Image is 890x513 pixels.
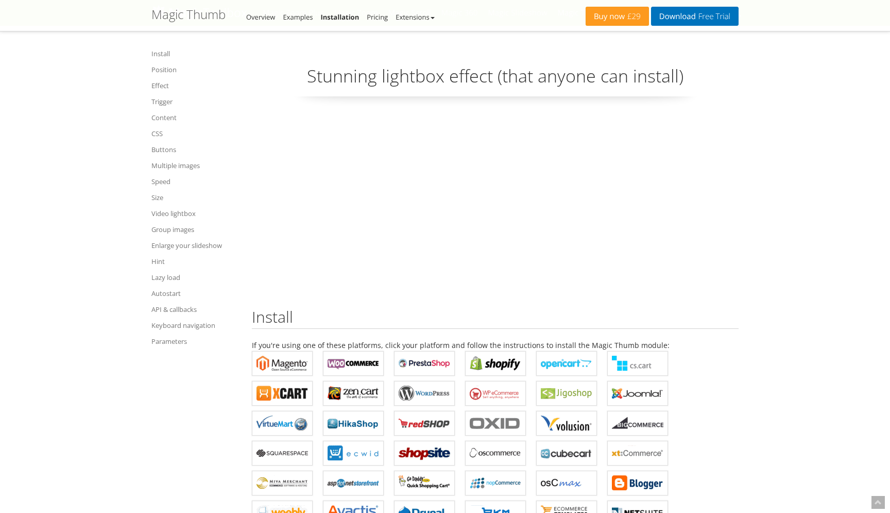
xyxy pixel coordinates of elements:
[394,441,455,466] a: Magic Thumb for ShopSite
[399,475,450,491] b: Magic Thumb for GoDaddy Shopping Cart
[586,7,649,26] a: Buy now£29
[541,475,592,491] b: Magic Thumb for osCMax
[151,287,239,300] a: Autostart
[246,12,275,22] a: Overview
[323,351,384,376] a: Magic Thumb for WooCommerce
[367,12,388,22] a: Pricing
[394,411,455,436] a: Magic Thumb for redSHOP
[252,64,739,96] p: Stunning lightbox effect (that anyone can install)
[151,255,239,268] a: Hint
[470,356,521,371] b: Magic Thumb for Shopify
[151,319,239,332] a: Keyboard navigation
[151,303,239,316] a: API & callbacks
[625,12,641,21] span: £29
[607,441,668,466] a: Magic Thumb for xt:Commerce
[328,445,379,461] b: Magic Thumb for ECWID
[399,416,450,431] b: Magic Thumb for redSHOP
[541,445,592,461] b: Magic Thumb for CubeCart
[328,386,379,401] b: Magic Thumb for Zen Cart
[151,191,239,204] a: Size
[696,12,730,21] span: Free Trial
[151,79,239,92] a: Effect
[470,445,521,461] b: Magic Thumb for osCommerce
[323,411,384,436] a: Magic Thumb for HikaShop
[607,351,668,376] a: Magic Thumb for CS-Cart
[320,12,359,22] a: Installation
[151,47,239,60] a: Install
[323,441,384,466] a: Magic Thumb for ECWID
[394,351,455,376] a: Magic Thumb for PrestaShop
[399,356,450,371] b: Magic Thumb for PrestaShop
[396,12,434,22] a: Extensions
[252,471,313,495] a: Magic Thumb for Miva Merchant
[399,445,450,461] b: Magic Thumb for ShopSite
[536,351,597,376] a: Magic Thumb for OpenCart
[151,8,226,21] h1: Magic Thumb
[151,63,239,76] a: Position
[323,471,384,495] a: Magic Thumb for AspDotNetStorefront
[151,207,239,220] a: Video lightbox
[470,386,521,401] b: Magic Thumb for WP e-Commerce
[651,7,739,26] a: DownloadFree Trial
[607,471,668,495] a: Magic Thumb for Blogger
[256,356,308,371] b: Magic Thumb for Magento
[151,271,239,284] a: Lazy load
[256,386,308,401] b: Magic Thumb for X-Cart
[252,441,313,466] a: Magic Thumb for Squarespace
[151,127,239,140] a: CSS
[541,386,592,401] b: Magic Thumb for Jigoshop
[470,475,521,491] b: Magic Thumb for nopCommerce
[394,381,455,406] a: Magic Thumb for WordPress
[612,445,663,461] b: Magic Thumb for xt:Commerce
[607,381,668,406] a: Magic Thumb for Joomla
[470,416,521,431] b: Magic Thumb for OXID
[465,441,526,466] a: Magic Thumb for osCommerce
[151,159,239,172] a: Multiple images
[252,351,313,376] a: Magic Thumb for Magento
[252,308,739,329] h2: Install
[256,475,308,491] b: Magic Thumb for Miva Merchant
[612,475,663,491] b: Magic Thumb for Blogger
[536,411,597,436] a: Magic Thumb for Volusion
[465,411,526,436] a: Magic Thumb for OXID
[465,471,526,495] a: Magic Thumb for nopCommerce
[328,356,379,371] b: Magic Thumb for WooCommerce
[536,441,597,466] a: Magic Thumb for CubeCart
[256,445,308,461] b: Magic Thumb for Squarespace
[536,381,597,406] a: Magic Thumb for Jigoshop
[151,223,239,236] a: Group images
[256,416,308,431] b: Magic Thumb for VirtueMart
[612,416,663,431] b: Magic Thumb for Bigcommerce
[151,335,239,347] a: Parameters
[328,475,379,491] b: Magic Thumb for AspDotNetStorefront
[151,239,239,252] a: Enlarge your slideshow
[394,471,455,495] a: Magic Thumb for GoDaddy Shopping Cart
[252,411,313,436] a: Magic Thumb for VirtueMart
[151,95,239,108] a: Trigger
[323,381,384,406] a: Magic Thumb for Zen Cart
[151,175,239,188] a: Speed
[151,111,239,124] a: Content
[399,386,450,401] b: Magic Thumb for WordPress
[541,356,592,371] b: Magic Thumb for OpenCart
[252,381,313,406] a: Magic Thumb for X-Cart
[151,143,239,156] a: Buttons
[607,411,668,436] a: Magic Thumb for Bigcommerce
[536,471,597,495] a: Magic Thumb for osCMax
[465,351,526,376] a: Magic Thumb for Shopify
[465,381,526,406] a: Magic Thumb for WP e-Commerce
[328,416,379,431] b: Magic Thumb for HikaShop
[612,386,663,401] b: Magic Thumb for Joomla
[612,356,663,371] b: Magic Thumb for CS-Cart
[283,12,313,22] a: Examples
[541,416,592,431] b: Magic Thumb for Volusion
